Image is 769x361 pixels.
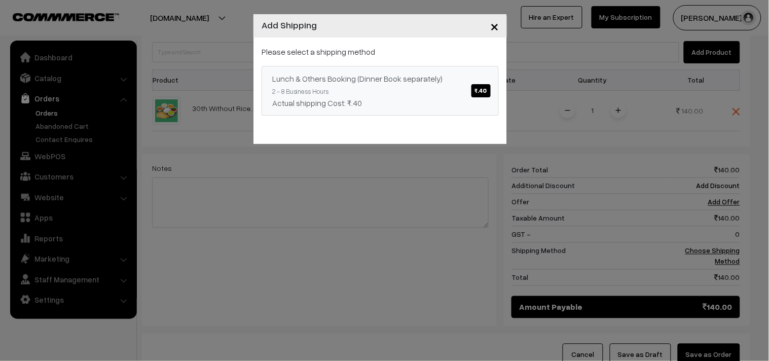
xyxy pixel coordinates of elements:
[272,73,488,85] div: Lunch & Others Booking (Dinner Book separately)
[262,18,317,32] h4: Add Shipping
[490,16,499,35] span: ×
[272,87,328,95] small: 2 - 8 Business Hours
[471,84,491,97] span: ₹.40
[482,10,507,42] button: Close
[272,97,488,109] div: Actual shipping Cost: ₹.40
[262,46,499,58] p: Please select a shipping method
[262,66,499,116] a: Lunch & Others Booking (Dinner Book separately)₹.40 2 - 8 Business HoursActual shipping Cost: ₹.40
